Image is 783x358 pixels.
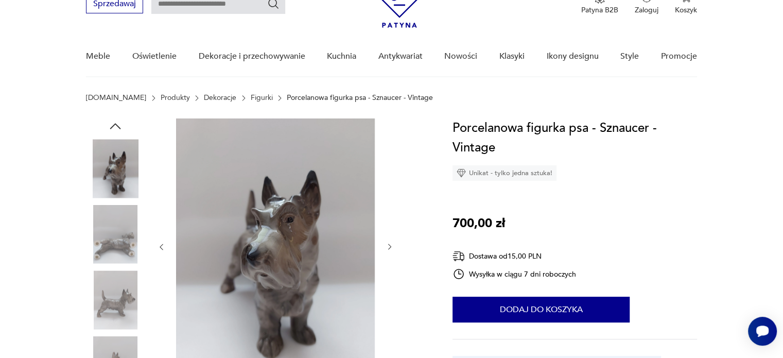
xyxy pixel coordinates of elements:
[457,168,466,178] img: Ikona diamentu
[132,37,177,76] a: Oświetlenie
[675,5,697,15] p: Koszyk
[86,37,110,76] a: Meble
[204,94,236,102] a: Dekoracje
[620,37,639,76] a: Style
[453,118,697,158] h1: Porcelanowa figurka psa - Sznaucer - Vintage
[453,214,505,233] p: 700,00 zł
[453,268,576,280] div: Wysyłka w ciągu 7 dni roboczych
[748,317,777,346] iframe: Smartsupp widget button
[453,165,556,181] div: Unikat - tylko jedna sztuka!
[581,5,618,15] p: Patyna B2B
[161,94,190,102] a: Produkty
[378,37,423,76] a: Antykwariat
[453,297,630,322] button: Dodaj do koszyka
[86,1,143,8] a: Sprzedawaj
[327,37,356,76] a: Kuchnia
[444,37,477,76] a: Nowości
[546,37,598,76] a: Ikony designu
[635,5,658,15] p: Zaloguj
[661,37,697,76] a: Promocje
[499,37,525,76] a: Klasyki
[251,94,273,102] a: Figurki
[453,250,576,263] div: Dostawa od 15,00 PLN
[86,270,145,329] img: Zdjęcie produktu Porcelanowa figurka psa - Sznaucer - Vintage
[453,250,465,263] img: Ikona dostawy
[86,205,145,264] img: Zdjęcie produktu Porcelanowa figurka psa - Sznaucer - Vintage
[198,37,305,76] a: Dekoracje i przechowywanie
[86,94,146,102] a: [DOMAIN_NAME]
[86,139,145,198] img: Zdjęcie produktu Porcelanowa figurka psa - Sznaucer - Vintage
[287,94,433,102] p: Porcelanowa figurka psa - Sznaucer - Vintage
